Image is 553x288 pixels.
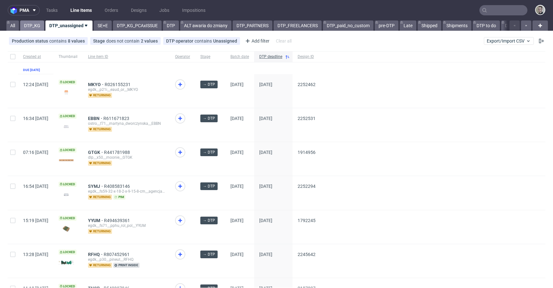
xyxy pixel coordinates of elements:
span: Stage [93,38,106,44]
button: Export/Import CSV [484,37,534,45]
a: Shipped [418,20,441,31]
span: pim [113,195,125,200]
span: Locked [59,114,76,119]
a: All [6,20,19,31]
button: pma [8,5,40,15]
span: 2252531 [298,116,316,121]
span: Created at [23,54,48,60]
a: DTP [163,20,179,31]
span: returning [88,93,112,98]
span: [DATE] [230,218,244,223]
a: SYMJ [88,184,104,189]
a: R494639361 [104,218,131,223]
span: [DATE] [259,150,272,155]
span: 2252294 [298,184,316,189]
a: DTP_FREELANCERS [274,20,322,31]
img: version_two_editor_design.png [59,260,74,265]
div: Clear all [275,36,293,45]
span: → DTP [203,252,215,257]
a: DTP_KG_PCAxISSUE [113,20,162,31]
a: Designs [127,5,150,15]
span: DTP operator [166,38,195,44]
div: Add filter [243,36,271,46]
div: 8 values [68,38,85,44]
span: contains [49,38,68,44]
a: Late [400,20,416,31]
img: version_two_editor_design [59,190,74,199]
a: Shipments [443,20,471,31]
a: ALT awaria do zmiany [180,20,231,31]
span: [DATE] [230,150,244,155]
span: [DATE] [259,82,272,87]
span: → DTP [203,82,215,87]
span: [DATE] [230,116,244,121]
span: returning [88,161,112,166]
span: 13:28 [DATE] [23,252,48,257]
a: DTP Double check [501,20,544,31]
span: [DATE] [230,252,244,257]
span: Line item ID [88,54,165,60]
span: returning [88,195,112,200]
a: EBBN [88,116,103,121]
span: R807452961 [104,252,131,257]
span: print inside [113,263,140,268]
span: does not contain [106,38,141,44]
span: Operator [175,54,190,60]
a: DTP_KG [20,20,44,31]
img: logo [11,7,20,14]
span: Export/Import CSV [487,38,531,44]
span: GTGK [88,150,104,155]
span: 1914956 [298,150,316,155]
span: 12:24 [DATE] [23,82,48,87]
span: [DATE] [259,116,272,121]
a: Line Items [67,5,96,15]
span: [DATE] [259,184,272,189]
div: egdk__p21i__eaud_or__MKYO [88,87,165,92]
img: version_two_editor_design [59,88,74,97]
span: Batch date [230,54,249,60]
span: Production status [12,38,49,44]
div: ostro__f71__martyna_dworczynska__EBBN [88,121,165,126]
a: R408583146 [104,184,131,189]
span: returning [88,127,112,132]
a: R026155231 [105,82,132,87]
span: [DATE] [230,184,244,189]
a: DTP_PARTNERS [233,20,272,31]
div: Due [DATE] [23,68,40,73]
span: pma [20,8,29,12]
span: [DATE] [259,218,272,223]
a: YYUM [88,218,104,223]
span: → DTP [203,183,215,189]
a: Impositions [178,5,209,15]
a: R611671823 [103,116,131,121]
span: returning [88,263,112,268]
span: Design ID [298,54,316,60]
a: RFHQ [88,252,104,257]
span: → DTP [203,116,215,121]
img: data [59,159,74,162]
span: [DATE] [259,252,272,257]
a: Tasks [42,5,61,15]
div: dlp__x50__moonie__GTGK [88,155,165,160]
a: Jobs [156,5,173,15]
span: DTP deadline [259,54,282,60]
span: [DATE] [230,82,244,87]
div: egdk__fs71__pphu_rol_pol__YYUM [88,223,165,228]
img: version_two_editor_design [59,122,74,131]
span: Thumbnail [59,54,78,60]
span: Locked [59,182,76,187]
a: SE+E [94,20,112,31]
div: egdk__fs59-32-x-18-2-x-9-15-8-cm__agencja_good_mood__SYMJ [88,189,165,194]
span: returning [88,229,112,234]
div: Unassigned [213,38,237,44]
a: R441781988 [104,150,131,155]
span: 07:16 [DATE] [23,150,48,155]
span: 16:54 [DATE] [23,184,48,189]
img: data [59,223,74,235]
